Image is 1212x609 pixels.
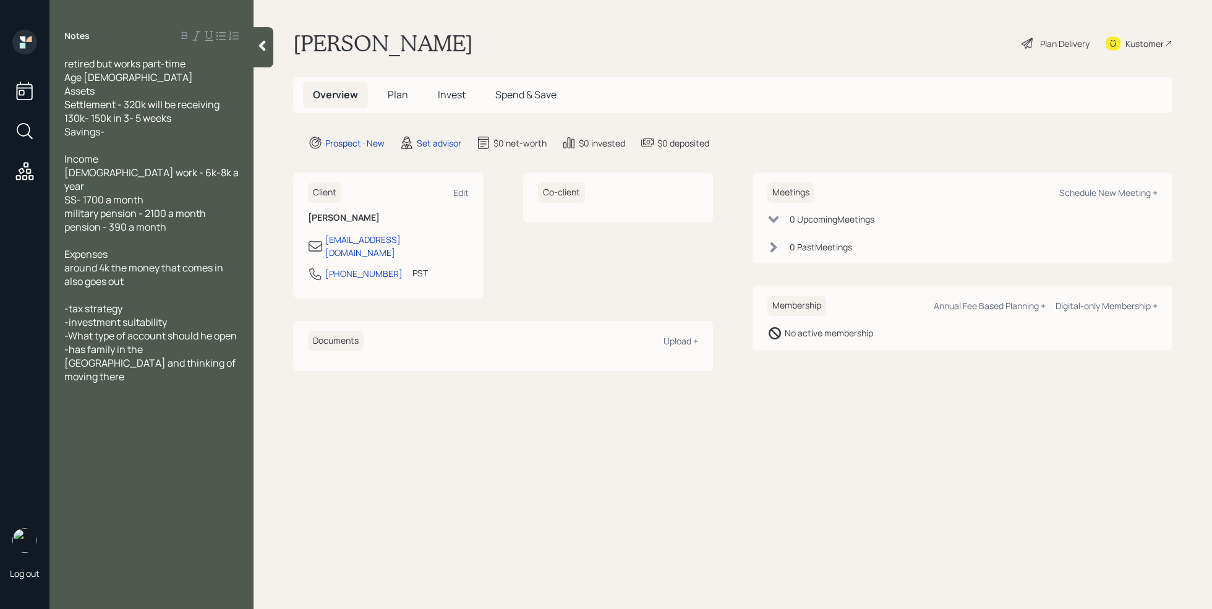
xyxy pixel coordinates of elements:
[493,137,547,150] div: $0 net-worth
[1059,187,1158,198] div: Schedule New Meeting +
[664,335,698,347] div: Upload +
[64,315,167,329] span: -investment suitability
[64,125,105,138] span: Savings-
[388,88,408,101] span: Plan
[579,137,625,150] div: $0 invested
[64,207,206,220] span: military pension - 2100 a month
[64,30,90,42] label: Notes
[64,84,95,98] span: Assets
[1056,300,1158,312] div: Digital-only Membership +
[64,70,193,84] span: Age [DEMOGRAPHIC_DATA]
[308,182,341,203] h6: Client
[313,88,358,101] span: Overview
[412,266,428,279] div: PST
[64,329,237,343] span: -What type of account should he open
[538,182,585,203] h6: Co-client
[790,241,852,253] div: 0 Past Meeting s
[64,220,166,234] span: pension - 390 a month
[495,88,557,101] span: Spend & Save
[64,152,98,166] span: Income
[785,326,873,339] div: No active membership
[64,247,108,261] span: Expenses
[64,193,143,207] span: SS- 1700 a month
[64,98,221,125] span: Settlement - 320k will be receiving 130k- 150k in 3- 5 weeks
[64,57,186,70] span: retired but works part-time
[293,30,473,57] h1: [PERSON_NAME]
[767,296,826,316] h6: Membership
[308,213,469,223] h6: [PERSON_NAME]
[12,528,37,553] img: retirable_logo.png
[325,233,469,259] div: [EMAIL_ADDRESS][DOMAIN_NAME]
[417,137,461,150] div: Set advisor
[767,182,814,203] h6: Meetings
[64,166,241,193] span: [DEMOGRAPHIC_DATA] work - 6k-8k a year
[1125,37,1164,50] div: Kustomer
[325,267,403,280] div: [PHONE_NUMBER]
[308,331,364,351] h6: Documents
[934,300,1046,312] div: Annual Fee Based Planning +
[1040,37,1090,50] div: Plan Delivery
[64,343,237,383] span: -has family in the [GEOGRAPHIC_DATA] and thinking of moving there
[325,137,385,150] div: Prospect · New
[10,568,40,579] div: Log out
[453,187,469,198] div: Edit
[790,213,874,226] div: 0 Upcoming Meeting s
[657,137,709,150] div: $0 deposited
[438,88,466,101] span: Invest
[64,302,122,315] span: -tax strategy
[64,261,225,288] span: around 4k the money that comes in also goes out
